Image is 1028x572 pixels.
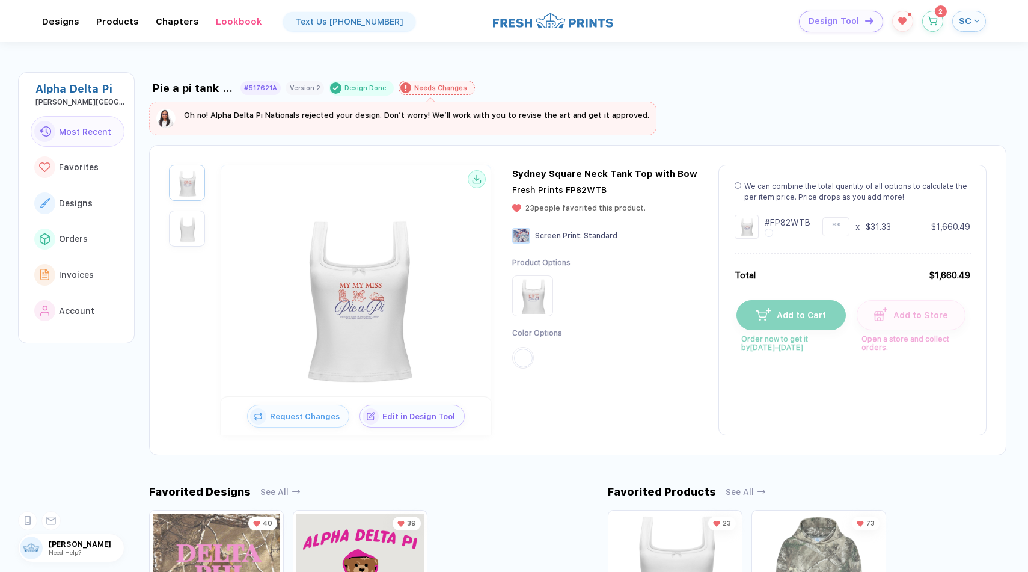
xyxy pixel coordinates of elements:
div: 73 [852,517,880,530]
span: Fresh Prints FP82WTB [512,185,607,195]
div: Needs Changes [414,84,467,92]
div: Favorited Designs [149,485,251,498]
img: link to icon [40,306,50,316]
button: link to iconFavorites [31,152,124,183]
img: link to icon [40,233,50,244]
span: 23 people favorited this product. [525,204,646,212]
button: link to iconAccount [31,295,124,327]
div: Product Options [512,258,571,268]
span: [PERSON_NAME] [49,540,124,549]
img: sophie [156,109,176,128]
a: Text Us [PHONE_NUMBER] [283,12,415,31]
span: 73 [866,520,875,527]
span: Add to Store [887,310,948,320]
button: link to iconDesigns [31,188,124,219]
button: link to iconOrders [31,224,124,255]
div: ChaptersToggle dropdown menu chapters [156,16,199,27]
sup: 2 [935,5,947,17]
img: Screen Print [512,228,530,244]
button: iconAdd to Store [857,300,966,330]
div: Alpha Delta Pi [35,82,124,95]
span: 2 [938,8,943,15]
div: We can combine the total quantity of all options to calculate the per item price. Price drops as ... [744,181,970,203]
img: link to icon [39,126,51,137]
span: Need Help? [49,549,81,556]
div: Design Done [344,84,387,93]
div: Total [735,269,756,282]
span: Edit in Design Tool [379,412,464,421]
span: Orders [59,234,88,244]
div: #517621A [244,84,277,92]
button: SC [952,11,986,32]
button: link to iconInvoices [31,259,124,291]
div: Text Us [PHONE_NUMBER] [295,17,403,26]
img: 2c35fe76-8e50-45ae-9ac5-d36f88b1536c_nt_front_1759434352091.jpg [260,198,452,390]
div: $31.33 [866,221,891,233]
div: Favorited Products [608,485,716,498]
span: Invoices [59,270,94,280]
div: 23 [708,517,736,530]
img: icon [756,308,771,320]
button: Oh no! Alpha Delta Pi Nationals rejected your design. Don’t worry! We’ll work with you to revise ... [156,109,649,128]
span: Design Tool [809,16,859,26]
div: Pie a pi tank with bow [152,82,236,94]
img: 2c35fe76-8e50-45ae-9ac5-d36f88b1536c_nt_front_1759434352091.jpg [172,168,202,198]
img: link to icon [40,269,50,280]
div: Sydney Square Neck Tank Top with Bow [512,168,697,179]
span: Open a store and collect orders. [857,330,965,352]
div: Color Options [512,328,571,339]
span: Oh no! Alpha Delta Pi Nationals rejected your design. Don’t worry! We’ll work with you to revise ... [184,111,649,120]
div: Lookbook [216,16,262,27]
span: See All [260,487,289,497]
img: icon [865,17,873,24]
div: 40 [248,517,277,530]
span: 39 [407,520,416,527]
button: See All [260,487,301,497]
button: link to iconMost Recent [31,116,124,147]
span: Favorites [59,162,99,172]
button: iconRequest Changes [247,405,349,428]
div: ProductsToggle dropdown menu [96,16,139,27]
button: Design Toolicon [799,11,883,32]
div: Rollins College [35,98,124,106]
img: link to icon [40,198,50,208]
span: Account [59,306,94,316]
span: See All [726,487,754,497]
div: LookbookToggle dropdown menu chapters [216,16,262,27]
img: user profile [20,537,43,559]
div: 39 [393,517,421,530]
button: See All [726,487,766,497]
img: logo [493,11,613,30]
span: Standard [584,232,617,240]
div: $1,660.49 [929,269,970,282]
span: Designs [59,198,93,208]
span: 40 [263,520,272,527]
img: icon [874,307,888,321]
span: SC [959,16,971,26]
div: x [855,221,860,233]
span: Request Changes [266,412,349,421]
button: iconEdit in Design Tool [359,405,465,428]
div: DesignsToggle dropdown menu [42,16,79,27]
span: 23 [723,520,731,527]
img: icon [250,408,266,425]
span: Screen Print : [535,232,582,240]
img: 2c35fe76-8e50-45ae-9ac5-d36f88b1536c_nt_back_1759434352093.jpg [172,214,202,244]
sup: 1 [908,13,911,16]
div: Version 2 [290,84,320,92]
img: Design Group Summary Cell [735,215,759,239]
div: $1,660.49 [931,221,970,233]
span: Order now to get it by [DATE]–[DATE] [736,330,845,352]
span: Add to Cart [771,310,827,320]
img: icon [363,408,379,425]
span: Most Recent [59,127,111,137]
img: Product Option [515,278,551,314]
button: iconAdd to Cart [736,300,846,330]
div: # FP82WTB [765,217,810,229]
img: link to icon [39,162,50,173]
